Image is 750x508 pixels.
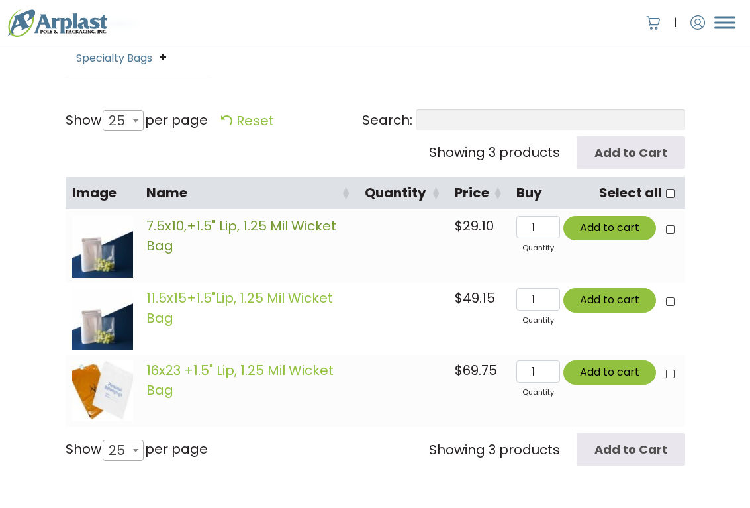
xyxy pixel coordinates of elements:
[516,288,559,311] input: Qty
[510,177,684,211] th: BuySelect all
[448,177,510,211] th: Price: activate to sort column ascending
[577,433,685,466] input: Add to Cart
[455,217,463,235] span: $
[66,439,208,461] label: Show per page
[8,9,107,37] img: logo
[455,217,494,235] bdi: 29.10
[66,110,208,132] label: Show per page
[66,177,140,211] th: Image
[146,289,333,327] a: 11.5x15+1.5"Lip, 1.25 Mil Wicket Bag
[577,136,685,169] input: Add to Cart
[516,360,559,383] input: Qty
[416,109,685,130] input: Search:
[455,361,497,380] bdi: 69.75
[221,111,274,130] a: Reset
[140,177,357,211] th: Name: activate to sort column ascending
[516,216,559,238] input: Qty
[429,142,560,162] div: Showing 3 products
[429,440,560,460] div: Showing 3 products
[103,105,138,136] span: 25
[103,110,144,131] span: 25
[362,109,685,130] label: Search:
[103,440,144,461] span: 25
[455,289,463,307] span: $
[72,360,134,422] img: images
[455,289,495,307] bdi: 49.15
[76,50,152,66] a: Specialty Bags
[563,216,656,240] button: Add to cart
[72,288,134,350] img: wicket-poly-bags
[103,434,138,466] span: 25
[72,216,134,278] img: wicket-poly-bags
[674,15,677,30] span: |
[599,183,662,203] label: Select all
[358,177,448,211] th: Quantity: activate to sort column ascending
[146,361,334,399] a: 16x23 +1.5" Lip, 1.25 Mil Wicket Bag
[714,17,735,29] button: Menu
[146,217,336,255] a: 7.5x10,+1.5" Lip, 1.25 Mil Wicket Bag
[563,360,656,385] button: Add to cart
[563,288,656,313] button: Add to cart
[455,361,463,380] span: $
